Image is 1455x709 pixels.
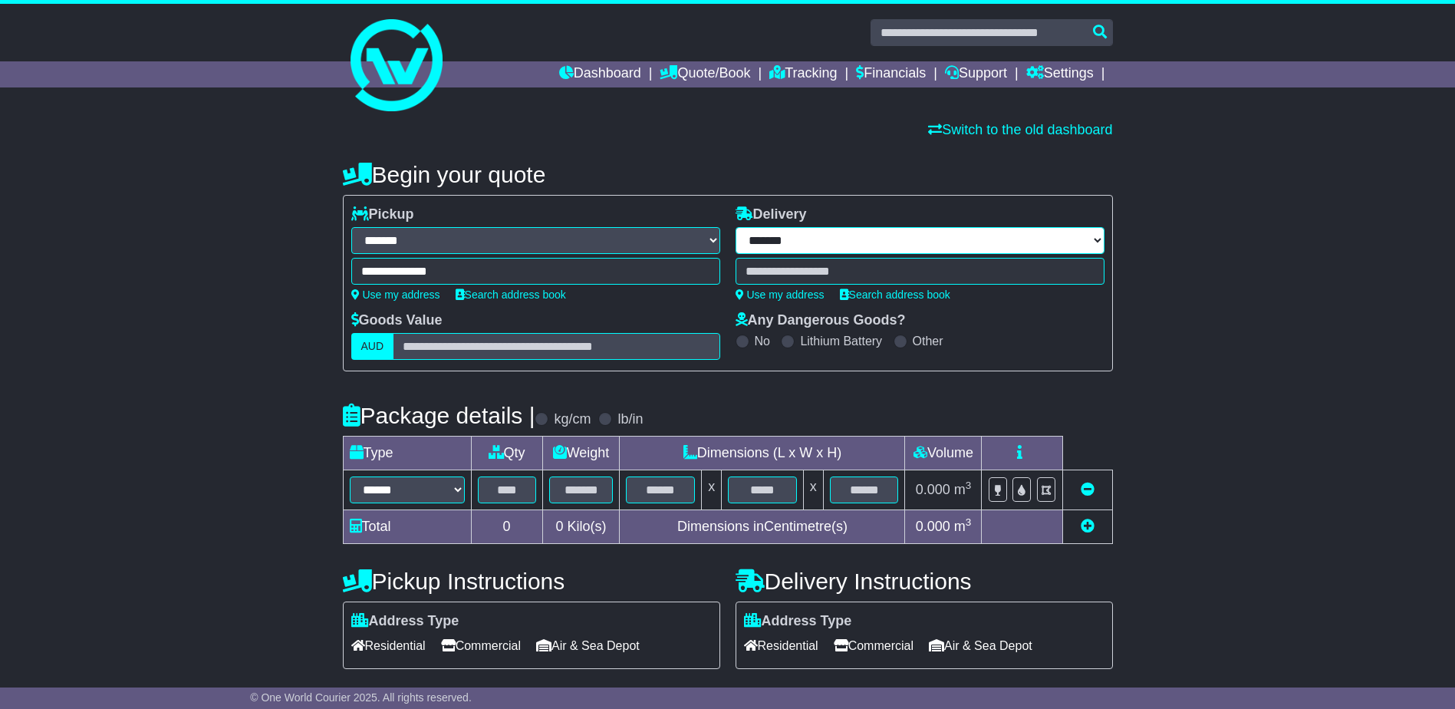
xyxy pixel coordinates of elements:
[620,437,905,470] td: Dimensions (L x W x H)
[660,61,750,87] a: Quote/Book
[343,569,720,594] h4: Pickup Instructions
[744,634,818,658] span: Residential
[856,61,926,87] a: Financials
[736,289,825,301] a: Use my address
[351,634,426,658] span: Residential
[834,634,913,658] span: Commercial
[913,334,943,348] label: Other
[905,437,982,470] td: Volume
[351,312,443,329] label: Goods Value
[916,482,950,497] span: 0.000
[928,122,1112,137] a: Switch to the old dashboard
[840,289,950,301] a: Search address book
[755,334,770,348] label: No
[351,206,414,223] label: Pickup
[441,634,521,658] span: Commercial
[250,691,472,704] span: © One World Courier 2025. All rights reserved.
[929,634,1032,658] span: Air & Sea Depot
[966,516,972,528] sup: 3
[554,411,591,428] label: kg/cm
[343,437,471,470] td: Type
[1081,482,1095,497] a: Remove this item
[555,519,563,534] span: 0
[620,510,905,544] td: Dimensions in Centimetre(s)
[343,162,1113,187] h4: Begin your quote
[542,510,620,544] td: Kilo(s)
[803,470,823,510] td: x
[702,470,722,510] td: x
[1026,61,1094,87] a: Settings
[351,333,394,360] label: AUD
[351,613,459,630] label: Address Type
[351,289,440,301] a: Use my address
[945,61,1007,87] a: Support
[744,613,852,630] label: Address Type
[536,634,640,658] span: Air & Sea Depot
[736,206,807,223] label: Delivery
[471,510,542,544] td: 0
[736,569,1113,594] h4: Delivery Instructions
[343,403,535,428] h4: Package details |
[471,437,542,470] td: Qty
[954,482,972,497] span: m
[343,510,471,544] td: Total
[617,411,643,428] label: lb/in
[1081,519,1095,534] a: Add new item
[736,312,906,329] label: Any Dangerous Goods?
[800,334,882,348] label: Lithium Battery
[456,289,566,301] a: Search address book
[966,480,972,491] sup: 3
[916,519,950,534] span: 0.000
[559,61,641,87] a: Dashboard
[542,437,620,470] td: Weight
[769,61,837,87] a: Tracking
[954,519,972,534] span: m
